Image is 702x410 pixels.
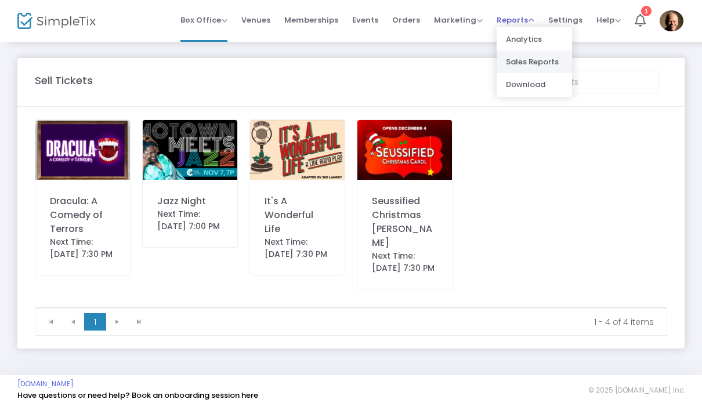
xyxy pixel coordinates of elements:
[357,120,452,180] img: IMG0031.jpeg
[250,120,345,180] img: 638914806454820107IMG0205.jpeg
[497,73,572,96] li: Download
[372,250,437,274] div: Next Time: [DATE] 7:30 PM
[352,5,378,35] span: Events
[17,379,74,389] a: [DOMAIN_NAME]
[548,5,582,35] span: Settings
[17,390,258,401] a: Have questions or need help? Book an onboarding session here
[497,28,572,50] li: Analytics
[50,236,115,260] div: Next Time: [DATE] 7:30 PM
[180,14,227,26] span: Box Office
[158,316,654,328] kendo-pager-info: 1 - 4 of 4 items
[157,208,223,233] div: Next Time: [DATE] 7:00 PM
[497,50,572,73] li: Sales Reports
[284,5,338,35] span: Memberships
[588,386,685,395] span: © 2025 [DOMAIN_NAME] Inc.
[241,5,270,35] span: Venues
[392,5,420,35] span: Orders
[84,313,106,331] span: Page 1
[265,194,330,236] div: It's A Wonderful Life
[513,71,658,93] input: Search Events
[50,194,115,236] div: Dracula: A Comedy of Terrors
[372,194,437,250] div: Seussified Christmas [PERSON_NAME]
[497,14,534,26] span: Reports
[143,120,237,180] img: 638927006381197525IMG0803.png
[641,6,652,16] div: 1
[35,307,667,308] div: Data table
[265,236,330,260] div: Next Time: [DATE] 7:30 PM
[434,14,483,26] span: Marketing
[35,72,93,88] m-panel-title: Sell Tickets
[35,120,130,180] img: IMG8342.jpeg
[596,14,621,26] span: Help
[157,194,223,208] div: Jazz Night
